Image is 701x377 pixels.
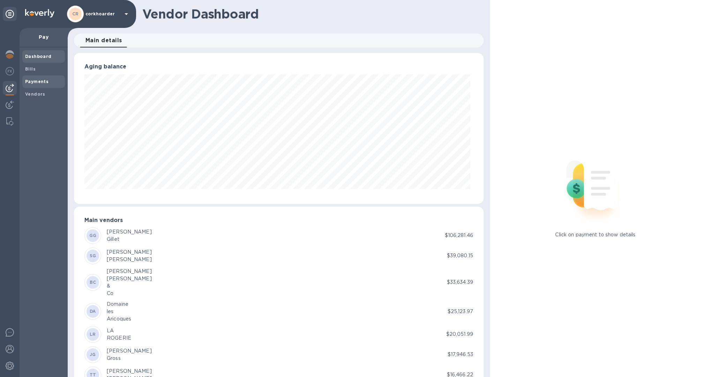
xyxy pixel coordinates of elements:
[107,228,152,236] div: [PERSON_NAME]
[107,301,131,308] div: Domaine
[448,351,473,358] p: $17,946.53
[84,64,473,70] h3: Aging balance
[107,334,131,342] div: ROGERIE
[3,7,17,21] div: Unpin categories
[448,308,473,315] p: $25,123.97
[25,66,36,72] b: Bills
[107,327,131,334] div: LA
[85,36,122,45] span: Main details
[90,253,96,258] b: SG
[107,282,152,290] div: &
[555,231,635,238] p: Click on payment to show details
[6,67,14,75] img: Foreign exchange
[107,275,152,282] div: [PERSON_NAME]
[25,54,52,59] b: Dashboard
[25,91,45,97] b: Vendors
[89,233,97,238] b: GG
[445,232,473,239] p: $106,281.46
[107,249,152,256] div: [PERSON_NAME]
[90,332,96,337] b: LR
[107,268,152,275] div: [PERSON_NAME]
[90,280,96,285] b: BC
[107,368,152,375] div: [PERSON_NAME]
[107,290,152,297] div: Co
[25,79,49,84] b: Payments
[25,34,62,40] p: Pay
[25,9,54,17] img: Logo
[142,7,479,21] h1: Vendor Dashboard
[90,352,96,357] b: JG
[107,308,131,315] div: les
[90,309,96,314] b: DA
[72,11,79,16] b: CR
[107,315,131,323] div: Aricoques
[107,355,152,362] div: Gross
[84,217,473,224] h3: Main vendors
[107,236,152,243] div: Gillet
[107,256,152,263] div: [PERSON_NAME]
[85,12,120,16] p: corkhoarder
[446,331,473,338] p: $20,051.99
[447,279,473,286] p: $33,634.39
[447,252,473,259] p: $39,080.15
[107,347,152,355] div: [PERSON_NAME]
